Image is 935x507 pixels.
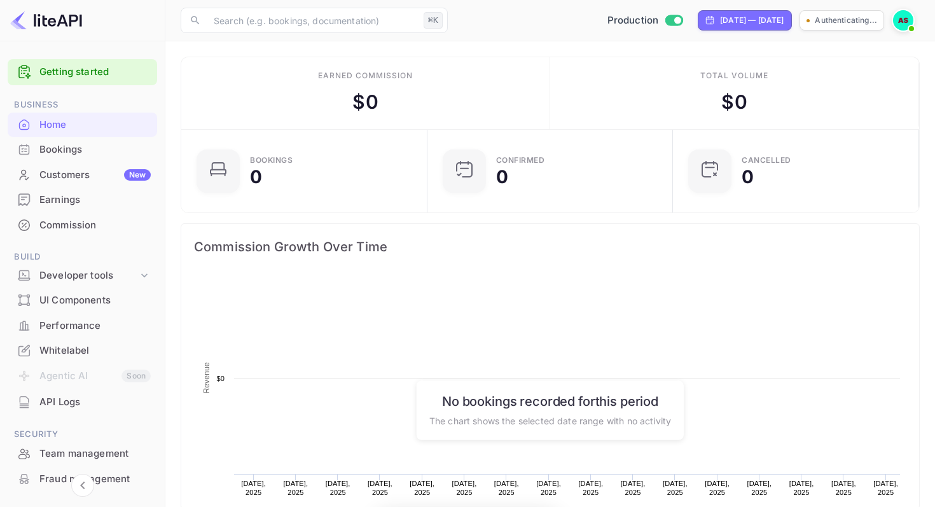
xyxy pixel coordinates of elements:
[39,472,151,487] div: Fraud management
[429,393,671,408] h6: No bookings recorded for this period
[39,395,151,410] div: API Logs
[410,480,434,496] text: [DATE], 2025
[284,480,308,496] text: [DATE], 2025
[250,156,293,164] div: Bookings
[8,288,157,312] a: UI Components
[8,441,157,466] div: Team management
[8,288,157,313] div: UI Components
[206,8,419,33] input: Search (e.g. bookings, documentation)
[39,65,151,80] a: Getting started
[429,413,671,427] p: The chart shows the selected date range with no activity
[578,480,603,496] text: [DATE], 2025
[39,447,151,461] div: Team management
[39,193,151,207] div: Earnings
[705,480,730,496] text: [DATE], 2025
[8,98,157,112] span: Business
[621,480,646,496] text: [DATE], 2025
[71,474,94,497] button: Collapse navigation
[452,480,477,496] text: [DATE], 2025
[39,293,151,308] div: UI Components
[607,13,659,28] span: Production
[8,188,157,211] a: Earnings
[8,467,157,490] a: Fraud management
[8,314,157,337] a: Performance
[194,237,906,257] span: Commission Growth Over Time
[698,10,792,31] div: Click to change the date range period
[8,314,157,338] div: Performance
[8,213,157,238] div: Commission
[326,480,350,496] text: [DATE], 2025
[8,338,157,362] a: Whitelabel
[124,169,151,181] div: New
[39,118,151,132] div: Home
[873,480,898,496] text: [DATE], 2025
[789,480,814,496] text: [DATE], 2025
[216,375,225,382] text: $0
[8,137,157,161] a: Bookings
[202,362,211,393] text: Revenue
[241,480,266,496] text: [DATE], 2025
[8,113,157,137] div: Home
[424,12,443,29] div: ⌘K
[8,188,157,212] div: Earnings
[742,168,754,186] div: 0
[536,480,561,496] text: [DATE], 2025
[8,213,157,237] a: Commission
[352,88,378,116] div: $ 0
[496,156,545,164] div: Confirmed
[720,15,784,26] div: [DATE] — [DATE]
[39,344,151,358] div: Whitelabel
[721,88,747,116] div: $ 0
[602,13,688,28] div: Switch to Sandbox mode
[8,338,157,363] div: Whitelabel
[8,441,157,465] a: Team management
[8,250,157,264] span: Build
[8,265,157,287] div: Developer tools
[742,156,791,164] div: CANCELLED
[815,15,877,26] p: Authenticating...
[663,480,688,496] text: [DATE], 2025
[250,168,262,186] div: 0
[8,390,157,413] a: API Logs
[8,467,157,492] div: Fraud management
[39,268,138,283] div: Developer tools
[496,168,508,186] div: 0
[831,480,856,496] text: [DATE], 2025
[8,113,157,136] a: Home
[893,10,913,31] img: Andreas Stefanis
[39,218,151,233] div: Commission
[39,168,151,183] div: Customers
[8,163,157,186] a: CustomersNew
[368,480,392,496] text: [DATE], 2025
[747,480,772,496] text: [DATE], 2025
[8,390,157,415] div: API Logs
[8,59,157,85] div: Getting started
[8,137,157,162] div: Bookings
[39,142,151,157] div: Bookings
[10,10,82,31] img: LiteAPI logo
[39,319,151,333] div: Performance
[494,480,519,496] text: [DATE], 2025
[700,70,768,81] div: Total volume
[8,163,157,188] div: CustomersNew
[8,427,157,441] span: Security
[318,70,412,81] div: Earned commission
